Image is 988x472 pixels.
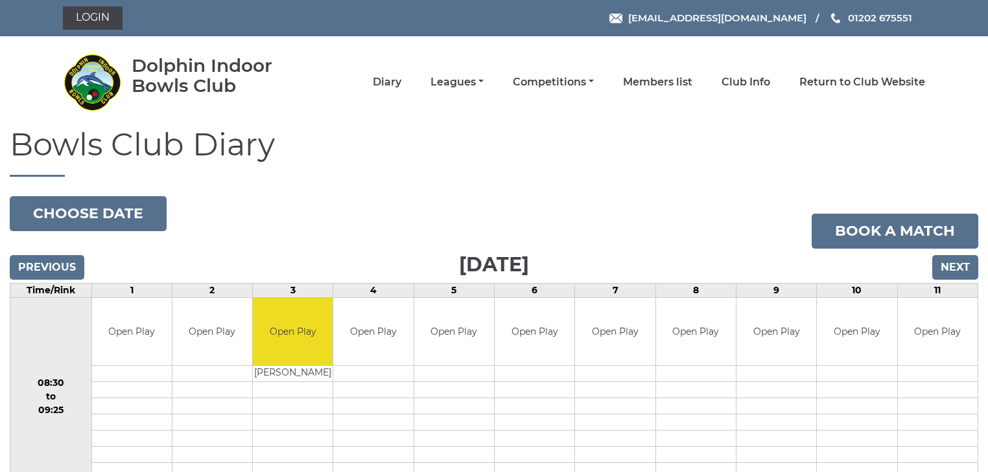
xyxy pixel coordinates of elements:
td: Time/Rink [10,283,92,297]
td: 6 [495,283,575,297]
td: 3 [253,283,333,297]
a: Phone us 01202 675551 [829,10,912,25]
a: Book a match [812,214,978,249]
button: Choose date [10,196,167,231]
a: Login [63,6,123,30]
img: Email [609,14,622,23]
input: Previous [10,255,84,280]
td: Open Play [92,298,172,366]
a: Competitions [513,75,594,89]
td: Open Play [172,298,252,366]
a: Return to Club Website [799,75,925,89]
td: 5 [414,283,494,297]
a: Club Info [722,75,770,89]
img: Phone us [831,13,840,23]
td: Open Play [736,298,816,366]
td: Open Play [656,298,736,366]
span: 01202 675551 [848,12,912,24]
a: Diary [373,75,401,89]
td: 11 [897,283,978,297]
a: Members list [623,75,692,89]
td: 1 [91,283,172,297]
h1: Bowls Club Diary [10,128,978,177]
td: Open Play [575,298,655,366]
div: Dolphin Indoor Bowls Club [132,56,310,96]
td: Open Play [253,298,333,366]
td: 8 [655,283,736,297]
img: Dolphin Indoor Bowls Club [63,53,121,111]
span: [EMAIL_ADDRESS][DOMAIN_NAME] [628,12,806,24]
td: Open Play [414,298,494,366]
td: [PERSON_NAME] [253,366,333,382]
a: Email [EMAIL_ADDRESS][DOMAIN_NAME] [609,10,806,25]
td: Open Play [898,298,978,366]
td: 7 [575,283,655,297]
td: 10 [817,283,897,297]
td: 4 [333,283,414,297]
td: Open Play [333,298,413,366]
td: Open Play [495,298,574,366]
td: 2 [172,283,252,297]
a: Leagues [430,75,484,89]
td: Open Play [817,298,897,366]
td: 9 [736,283,817,297]
input: Next [932,255,978,280]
